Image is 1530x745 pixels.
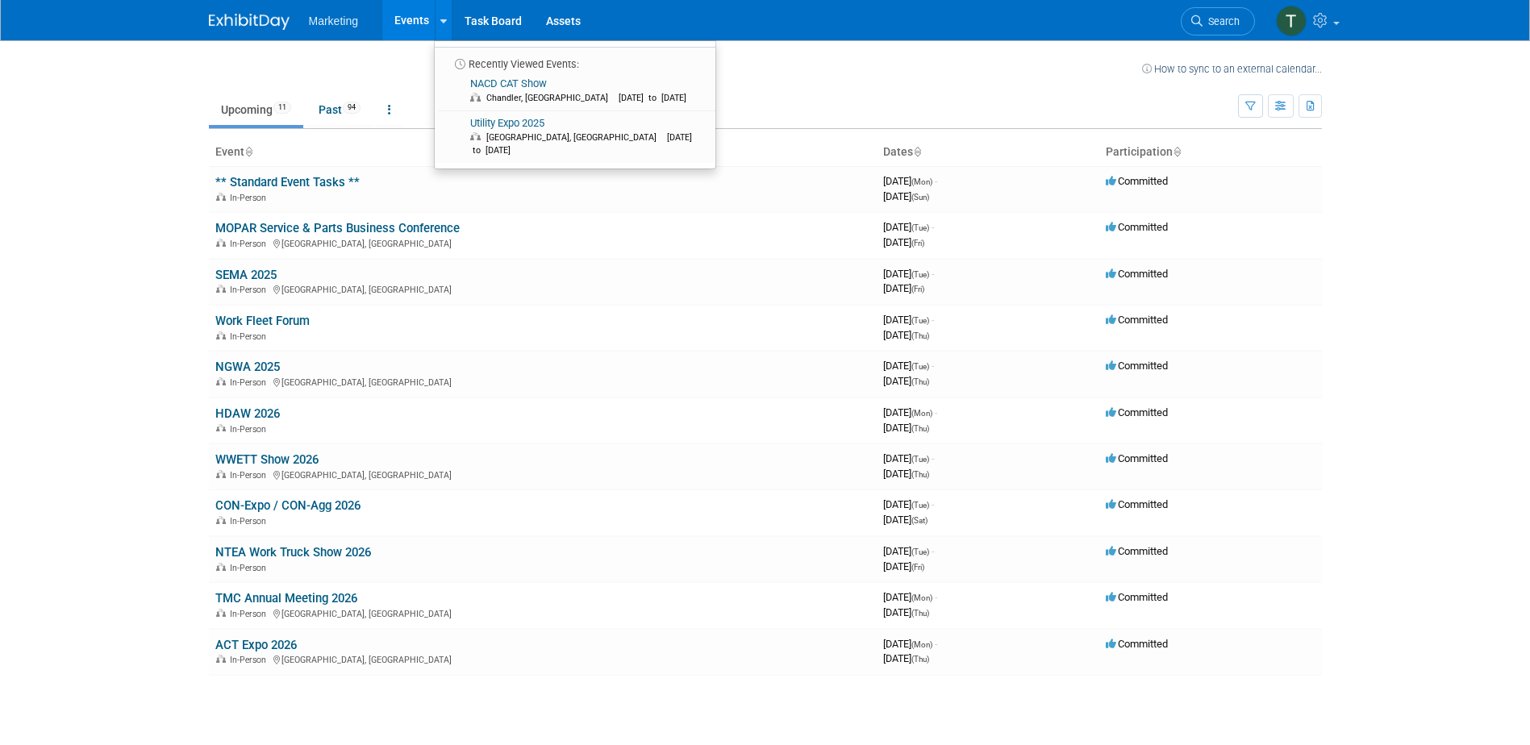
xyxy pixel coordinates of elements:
th: Event [209,139,877,166]
span: (Fri) [911,285,924,293]
span: Marketing [309,15,358,27]
img: In-Person Event [216,331,226,339]
span: - [932,498,934,510]
img: In-Person Event [216,655,226,663]
span: (Mon) [911,177,932,186]
span: [DATE] to [DATE] [619,93,694,103]
span: Committed [1106,314,1168,326]
span: - [932,360,934,372]
a: Sort by Participation Type [1173,145,1181,158]
span: Committed [1106,498,1168,510]
span: In-Person [230,563,271,573]
span: 94 [343,102,361,114]
span: [DATE] [883,652,929,664]
span: Chandler, [GEOGRAPHIC_DATA] [486,93,616,103]
span: [DATE] [883,468,929,480]
span: Committed [1106,545,1168,557]
span: (Tue) [911,316,929,325]
span: In-Person [230,609,271,619]
div: [GEOGRAPHIC_DATA], [GEOGRAPHIC_DATA] [215,375,870,388]
span: (Sat) [911,516,928,525]
th: Participation [1099,139,1322,166]
img: In-Person Event [216,193,226,201]
span: [DATE] [883,591,937,603]
span: [DATE] [883,175,937,187]
a: How to sync to an external calendar... [1142,63,1322,75]
div: [GEOGRAPHIC_DATA], [GEOGRAPHIC_DATA] [215,468,870,481]
a: NACD CAT Show Chandler, [GEOGRAPHIC_DATA] [DATE] to [DATE] [440,72,709,110]
a: Sort by Start Date [913,145,921,158]
span: (Thu) [911,655,929,664]
span: (Mon) [911,640,932,649]
a: MOPAR Service & Parts Business Conference [215,221,460,235]
span: In-Person [230,470,271,481]
a: ** Standard Event Tasks ** [215,175,360,189]
span: In-Person [230,239,271,249]
span: [DATE] to [DATE] [470,132,692,156]
span: (Tue) [911,223,929,232]
span: [DATE] [883,314,934,326]
span: In-Person [230,331,271,342]
span: Committed [1106,452,1168,464]
a: Sort by Event Name [244,145,252,158]
span: [DATE] [883,406,937,418]
span: [DATE] [883,360,934,372]
span: [DATE] [883,452,934,464]
div: [GEOGRAPHIC_DATA], [GEOGRAPHIC_DATA] [215,652,870,665]
span: [GEOGRAPHIC_DATA], [GEOGRAPHIC_DATA] [486,132,665,143]
span: - [935,406,937,418]
span: [DATE] [883,329,929,341]
span: [DATE] [883,514,928,526]
span: [DATE] [883,190,929,202]
span: [DATE] [883,560,924,572]
span: (Tue) [911,501,929,510]
img: In-Person Event [216,563,226,571]
span: [DATE] [883,282,924,294]
span: [DATE] [883,545,934,557]
span: (Tue) [911,362,929,371]
div: [GEOGRAPHIC_DATA], [GEOGRAPHIC_DATA] [215,606,870,619]
span: Committed [1106,638,1168,650]
span: - [935,175,937,187]
span: [DATE] [883,236,924,248]
span: [DATE] [883,498,934,510]
div: [GEOGRAPHIC_DATA], [GEOGRAPHIC_DATA] [215,282,870,295]
span: (Thu) [911,424,929,433]
a: Search [1181,7,1255,35]
span: - [932,268,934,280]
span: (Fri) [911,239,924,248]
span: (Sun) [911,193,929,202]
span: (Thu) [911,609,929,618]
span: In-Person [230,516,271,526]
span: [DATE] [883,422,929,434]
span: Committed [1106,268,1168,280]
span: [DATE] [883,268,934,280]
span: - [932,314,934,326]
span: (Fri) [911,563,924,572]
img: In-Person Event [216,377,226,385]
img: In-Person Event [216,239,226,247]
span: In-Person [230,655,271,665]
span: (Thu) [911,470,929,479]
a: Past94 [306,94,373,125]
a: Upcoming11 [209,94,303,125]
img: In-Person Event [216,516,226,524]
span: In-Person [230,424,271,435]
img: In-Person Event [216,609,226,617]
img: In-Person Event [216,424,226,432]
span: (Thu) [911,331,929,340]
span: In-Person [230,377,271,388]
span: Committed [1106,406,1168,418]
span: (Tue) [911,547,929,556]
span: (Mon) [911,593,932,602]
img: In-Person Event [216,285,226,293]
a: Work Fleet Forum [215,314,310,328]
span: Committed [1106,221,1168,233]
span: [DATE] [883,606,929,618]
span: [DATE] [883,221,934,233]
span: (Tue) [911,455,929,464]
a: NTEA Work Truck Show 2026 [215,545,371,560]
span: [DATE] [883,375,929,387]
span: Committed [1106,591,1168,603]
th: Dates [877,139,1099,166]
